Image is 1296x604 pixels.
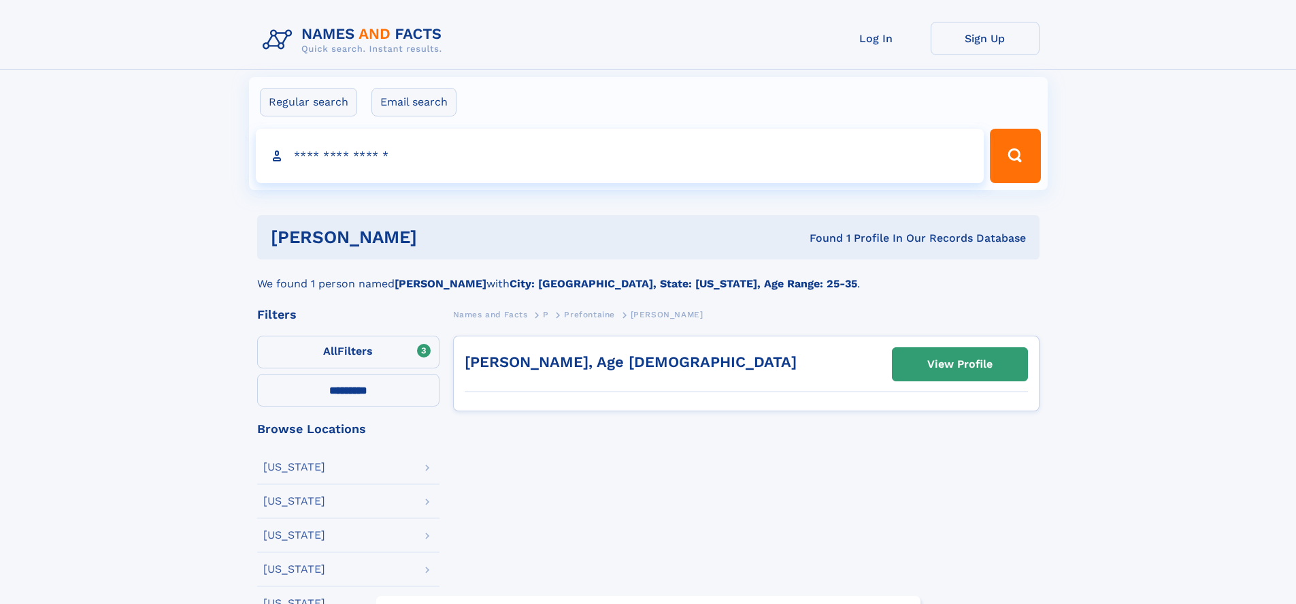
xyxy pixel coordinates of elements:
[893,348,1027,381] a: View Profile
[564,310,615,319] span: Prefontaine
[395,277,486,290] b: [PERSON_NAME]
[543,306,549,323] a: P
[257,308,439,321] div: Filters
[543,310,549,319] span: P
[271,229,614,246] h1: [PERSON_NAME]
[257,336,439,368] label: Filters
[613,231,1026,246] div: Found 1 Profile In Our Records Database
[465,353,797,370] a: [PERSON_NAME], Age [DEMOGRAPHIC_DATA]
[931,22,1040,55] a: Sign Up
[822,22,931,55] a: Log In
[257,423,439,435] div: Browse Locations
[510,277,857,290] b: City: [GEOGRAPHIC_DATA], State: [US_STATE], Age Range: 25-35
[927,349,993,380] div: View Profile
[263,496,325,507] div: [US_STATE]
[263,564,325,575] div: [US_STATE]
[260,88,357,116] label: Regular search
[263,530,325,541] div: [US_STATE]
[323,345,337,357] span: All
[371,88,456,116] label: Email search
[564,306,615,323] a: Prefontaine
[256,129,984,183] input: search input
[257,22,453,59] img: Logo Names and Facts
[990,129,1040,183] button: Search Button
[453,306,528,323] a: Names and Facts
[263,462,325,473] div: [US_STATE]
[257,259,1040,292] div: We found 1 person named with .
[631,310,703,319] span: [PERSON_NAME]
